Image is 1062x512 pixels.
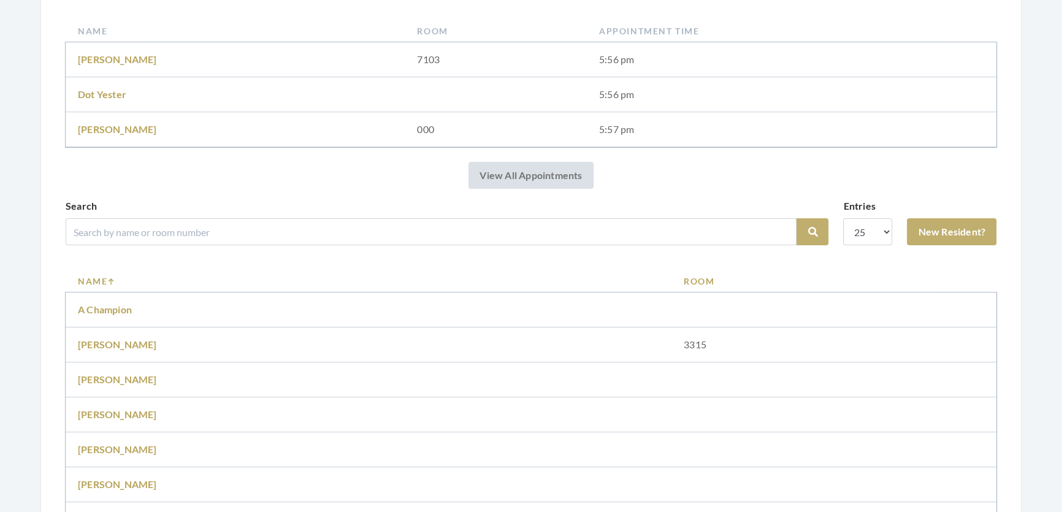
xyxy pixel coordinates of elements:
th: Room [405,20,587,42]
td: 5:56 pm [587,42,996,77]
a: A Champion [78,304,132,315]
a: New Resident? [907,218,996,245]
a: View All Appointments [468,162,593,189]
a: [PERSON_NAME] [78,53,157,65]
td: 3315 [671,327,996,362]
td: 000 [405,112,587,147]
th: Name [66,20,405,42]
td: 5:57 pm [587,112,996,147]
a: [PERSON_NAME] [78,123,157,135]
input: Search by name or room number [66,218,796,245]
label: Entries [843,199,875,213]
label: Search [66,199,97,213]
a: Room [684,275,984,288]
th: Appointment Time [587,20,996,42]
td: 7103 [405,42,587,77]
a: [PERSON_NAME] [78,373,157,385]
a: [PERSON_NAME] [78,443,157,455]
a: [PERSON_NAME] [78,478,157,490]
a: Name [78,275,659,288]
td: 5:56 pm [587,77,996,112]
a: [PERSON_NAME] [78,408,157,420]
a: [PERSON_NAME] [78,338,157,350]
a: Dot Yester [78,88,126,100]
